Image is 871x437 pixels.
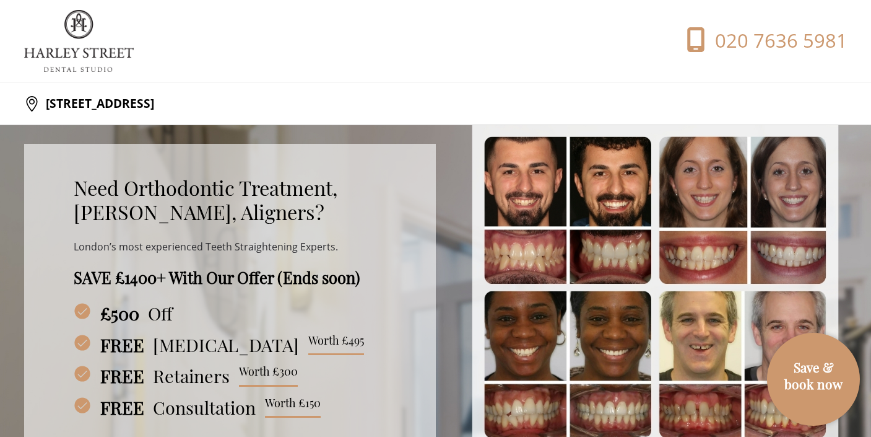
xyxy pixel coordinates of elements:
[239,365,298,387] span: Worth £300
[74,268,386,287] h4: SAVE £1400+ With Our Offer (Ends soon)
[100,334,144,356] strong: FREE
[74,302,386,324] h3: Off
[74,365,386,387] h3: Retainers
[74,397,386,418] h3: Consultation
[74,176,386,224] h2: Need Orthodontic Treatment, [PERSON_NAME], Aligners?
[308,334,364,356] span: Worth £495
[650,27,847,55] a: 020 7636 5981
[24,10,134,72] img: logo.png
[773,359,854,413] a: Save & book now
[265,397,321,418] span: Worth £150
[100,397,144,418] strong: FREE
[74,334,386,356] h3: [MEDICAL_DATA]
[40,91,154,116] p: [STREET_ADDRESS]
[100,302,139,324] strong: £500
[74,237,386,258] p: London’s most experienced Teeth Straightening Experts.
[100,365,144,387] strong: FREE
